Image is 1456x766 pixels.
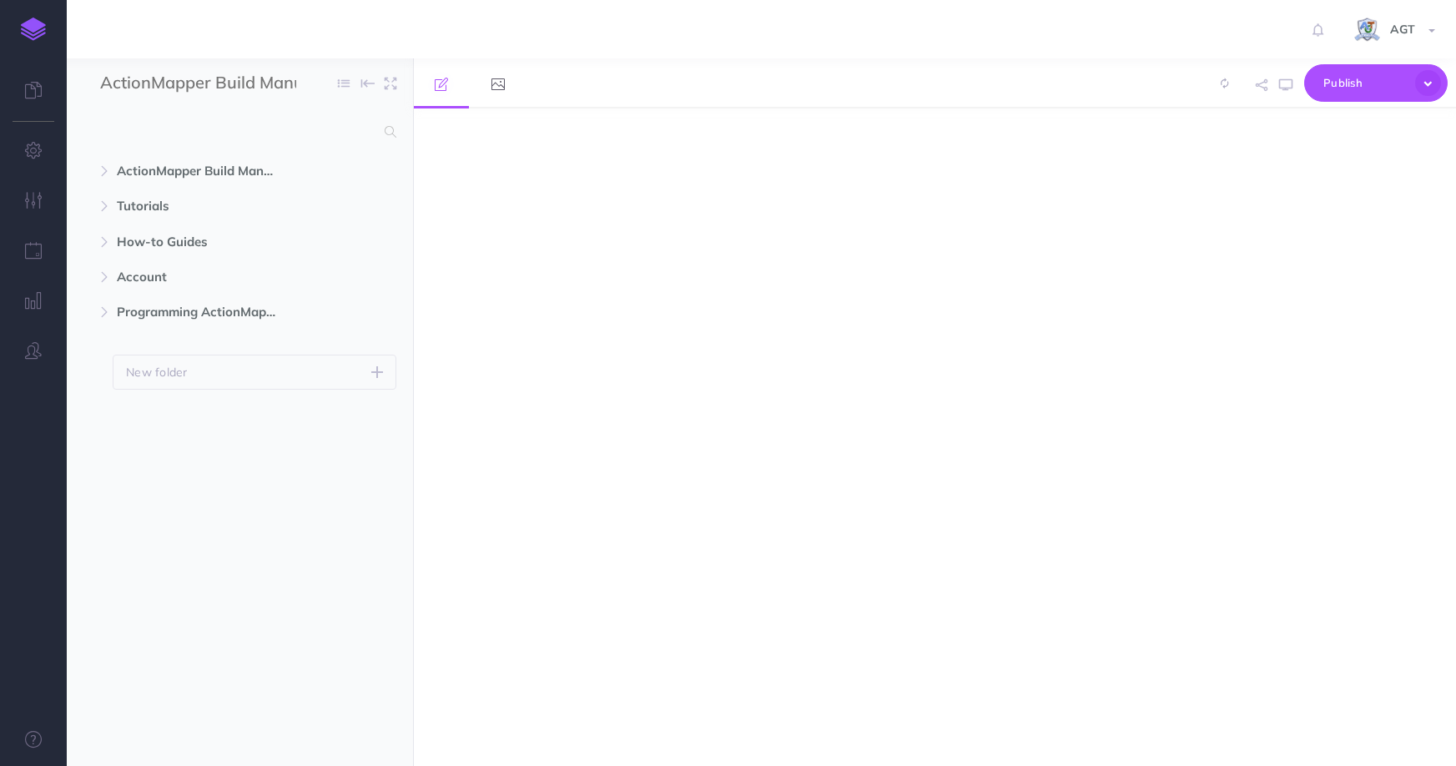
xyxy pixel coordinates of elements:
[117,161,292,181] span: ActionMapper Build Manual
[117,196,292,216] span: Tutorials
[117,267,292,287] span: Account
[1304,64,1448,102] button: Publish
[117,232,292,252] span: How-to Guides
[1382,22,1423,37] span: AGT
[126,363,188,381] p: New folder
[117,302,292,322] span: Programming ActionMappers
[1323,70,1407,96] span: Publish
[100,71,296,96] input: Documentation Name
[1353,16,1382,45] img: iCxL6hB4gPtK36lnwjqkK90dLekSAv8p9JC67nPZ.png
[113,355,396,390] button: New folder
[21,18,46,41] img: logo-mark.svg
[100,117,375,147] input: Search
